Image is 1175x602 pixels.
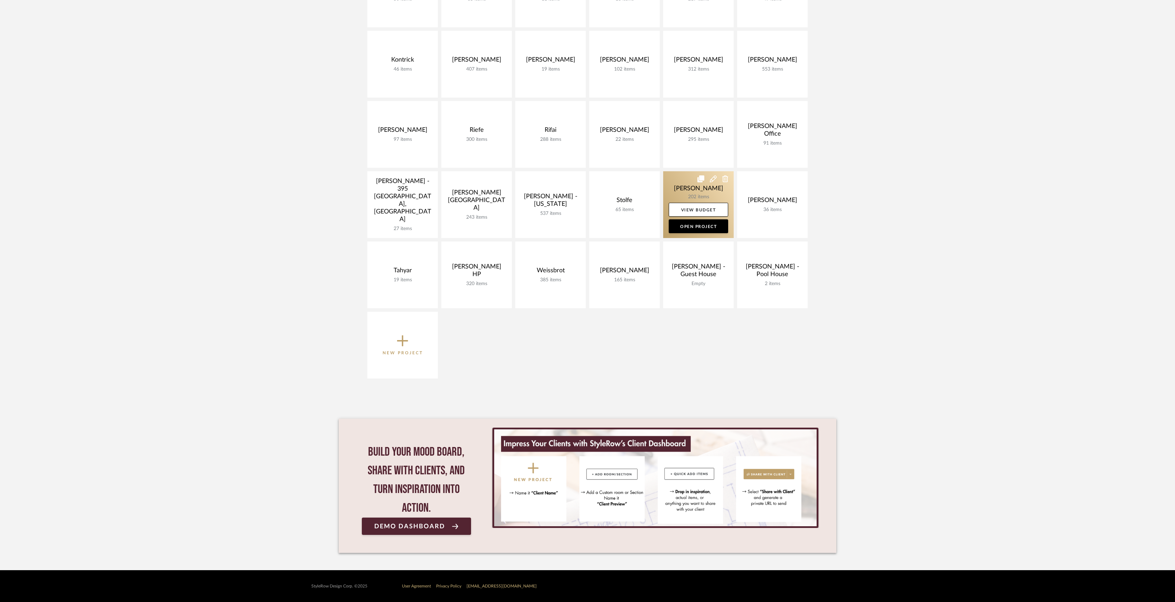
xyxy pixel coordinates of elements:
[595,267,654,277] div: [PERSON_NAME]
[595,197,654,207] div: Stolfe
[447,189,506,215] div: [PERSON_NAME][GEOGRAPHIC_DATA]
[521,211,580,217] div: 537 items
[521,66,580,72] div: 19 items
[595,66,654,72] div: 102 items
[373,226,432,232] div: 27 items
[521,137,580,143] div: 288 items
[447,281,506,287] div: 320 items
[362,443,471,518] div: Build your mood board, share with clients, and turn inspiration into action.
[373,177,432,226] div: [PERSON_NAME] - 395 [GEOGRAPHIC_DATA], [GEOGRAPHIC_DATA]
[436,584,461,588] a: Privacy Policy
[669,126,728,137] div: [PERSON_NAME]
[373,56,432,66] div: Kontrick
[669,137,728,143] div: 295 items
[373,126,432,137] div: [PERSON_NAME]
[521,56,580,66] div: [PERSON_NAME]
[595,207,654,213] div: 65 items
[373,277,432,283] div: 19 items
[743,122,802,140] div: [PERSON_NAME] Office
[494,429,817,526] img: StyleRow_Client_Dashboard_Banner__1_.png
[743,281,802,287] div: 2 items
[311,584,367,589] div: StyleRow Design Corp. ©2025
[521,126,580,137] div: Rifai
[362,518,471,535] a: Demo Dashboard
[447,126,506,137] div: Riefe
[492,428,819,528] div: 0
[595,126,654,137] div: [PERSON_NAME]
[447,263,506,281] div: [PERSON_NAME] HP
[743,207,802,213] div: 36 items
[595,277,654,283] div: 165 items
[669,263,728,281] div: [PERSON_NAME] - Guest House
[743,56,802,66] div: [PERSON_NAME]
[743,140,802,146] div: 91 items
[521,193,580,211] div: [PERSON_NAME] - [US_STATE]
[447,137,506,143] div: 300 items
[669,203,728,217] a: View Budget
[669,56,728,66] div: [PERSON_NAME]
[669,66,728,72] div: 312 items
[743,263,802,281] div: [PERSON_NAME] - Pool House
[383,349,423,356] p: New Project
[743,66,802,72] div: 553 items
[521,267,580,277] div: Weissbrot
[373,66,432,72] div: 46 items
[669,281,728,287] div: Empty
[447,56,506,66] div: [PERSON_NAME]
[374,523,445,530] span: Demo Dashboard
[595,56,654,66] div: [PERSON_NAME]
[402,584,431,588] a: User Agreement
[467,584,537,588] a: [EMAIL_ADDRESS][DOMAIN_NAME]
[743,197,802,207] div: [PERSON_NAME]
[367,312,438,378] button: New Project
[595,137,654,143] div: 22 items
[447,215,506,220] div: 243 items
[447,66,506,72] div: 407 items
[373,137,432,143] div: 97 items
[669,219,728,233] a: Open Project
[373,267,432,277] div: Tahyar
[521,277,580,283] div: 385 items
